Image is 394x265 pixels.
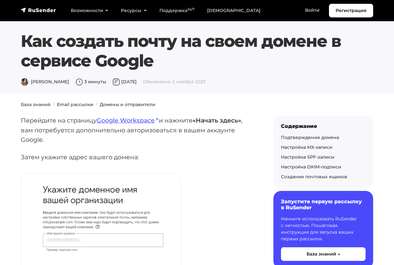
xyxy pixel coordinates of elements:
a: Подтверждение домена [281,135,339,140]
img: Дата публикации [112,78,120,86]
a: Email рассылки [57,102,93,107]
a: Регистрация [329,4,373,17]
nav: breadcrumb [17,101,377,108]
a: Настройка DKIM-подписи [281,164,341,170]
img: RuSender [21,7,56,13]
p: Затем укажите адрес вашего домена: [21,152,253,162]
p: Начните использовать RuSender с легкостью. Пошаговая инструкция для запуска ваших первых рассылок. [281,216,366,242]
a: Ресурсы [115,4,153,17]
div: Содержание [281,123,366,129]
button: База знаний → [281,247,366,261]
a: Поддержка24/7 [153,4,201,17]
h6: Запустите первую рассылку в RuSender [281,199,366,211]
a: Настройка MX-записи [281,144,332,150]
a: Настройка SPF-записи [281,154,334,160]
span: Обновлено: 2 ноября 2023 [143,79,206,85]
sup: 24/7 [187,7,194,11]
p: Перейдите на страницу и нажмите , вам потребуется дополнительно авторизоваться в вашем аккаунте G... [21,116,253,145]
span: [PERSON_NAME] [21,79,69,85]
img: Время чтения [75,78,83,86]
a: База знаний [21,102,51,107]
strong: «Начать здесь» [193,117,241,124]
a: Google Workspace [97,117,159,124]
a: Создание почтовых ящиков [281,174,347,180]
a: Возможности [64,4,115,17]
a: Домены и отправители [100,102,155,107]
span: [DATE] [112,79,137,85]
a: Войти [299,4,326,17]
a: [DEMOGRAPHIC_DATA] [201,4,267,17]
h1: Как создать почту на своем домене в сервисе Google [21,31,373,71]
span: 3 минуты [75,79,106,85]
